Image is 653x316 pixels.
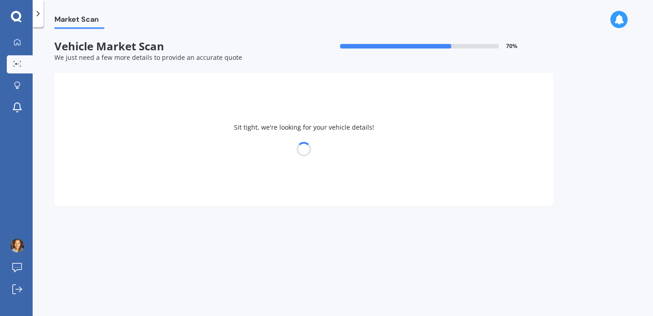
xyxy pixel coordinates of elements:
span: Market Scan [54,15,104,27]
span: We just need a few more details to provide an accurate quote [54,53,242,62]
img: ACg8ocK5lyhmh0xbn3twATxwEpPizagV1wSTA7sS6CBjozBoN2tWXJs=s96-c [10,239,24,253]
span: 70 % [506,43,517,49]
span: Vehicle Market Scan [54,40,304,53]
div: Sit tight, we're looking for your vehicle details! [54,73,553,206]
